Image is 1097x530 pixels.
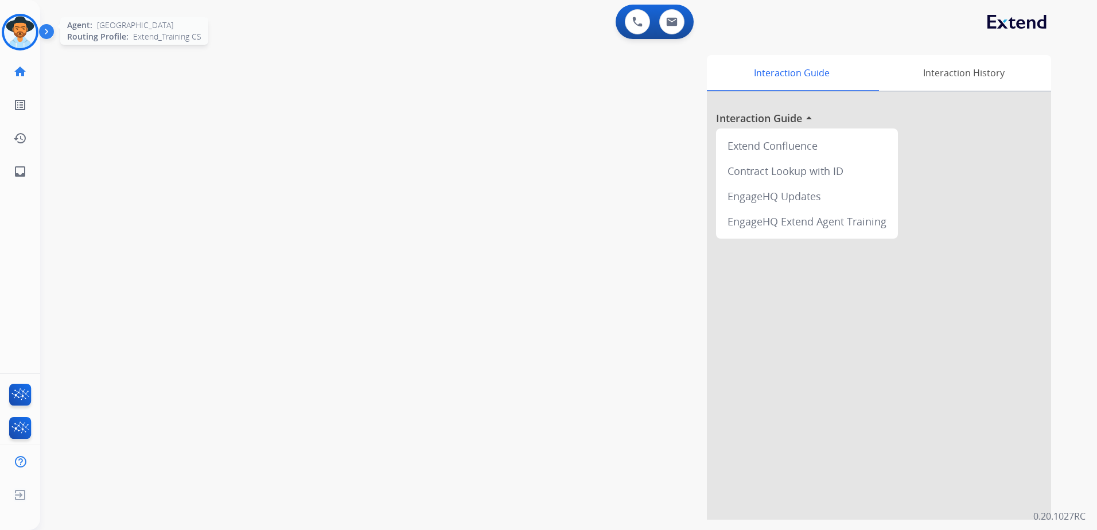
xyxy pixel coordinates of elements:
[721,209,893,234] div: EngageHQ Extend Agent Training
[13,165,27,178] mat-icon: inbox
[1033,509,1086,523] p: 0.20.1027RC
[707,55,876,91] div: Interaction Guide
[13,131,27,145] mat-icon: history
[876,55,1051,91] div: Interaction History
[4,16,36,48] img: avatar
[721,158,893,184] div: Contract Lookup with ID
[721,184,893,209] div: EngageHQ Updates
[13,98,27,112] mat-icon: list_alt
[67,31,129,42] span: Routing Profile:
[13,65,27,79] mat-icon: home
[721,133,893,158] div: Extend Confluence
[133,31,201,42] span: Extend_Training CS
[97,20,173,31] span: [GEOGRAPHIC_DATA]
[67,20,92,31] span: Agent:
